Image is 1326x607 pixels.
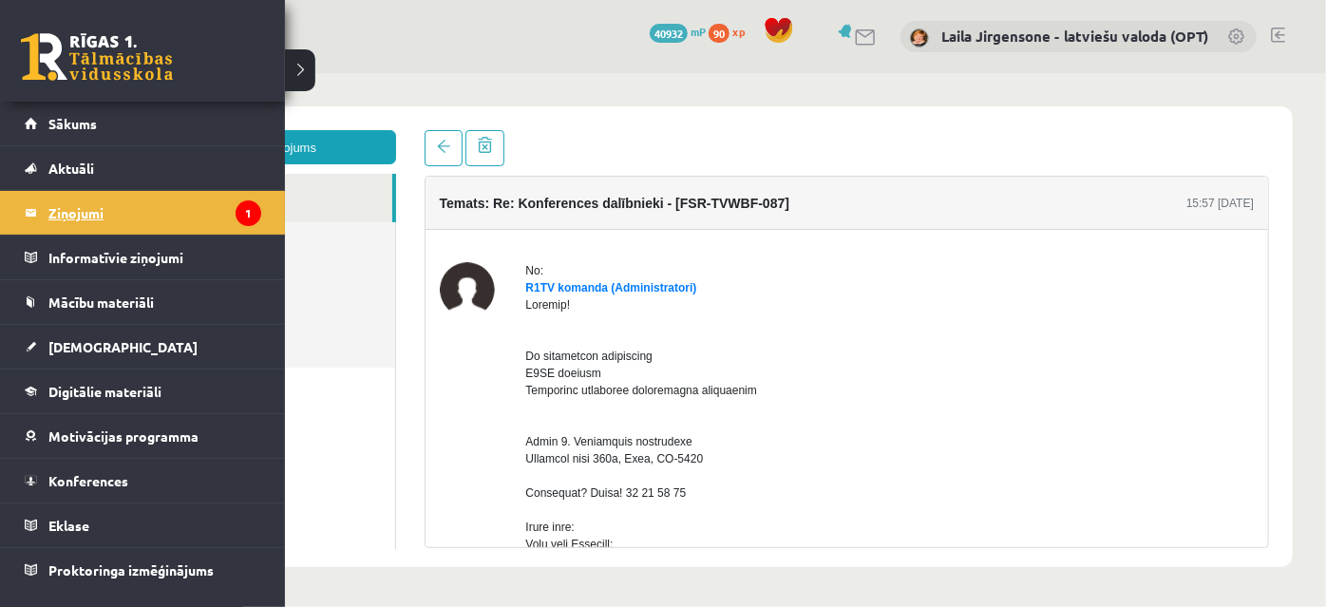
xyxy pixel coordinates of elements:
a: Jauns ziņojums [57,57,320,91]
span: Konferences [48,472,128,489]
a: Aktuāli [25,146,261,190]
span: Mācību materiāli [48,294,154,311]
span: Proktoringa izmēģinājums [48,561,214,579]
a: Administrācijas ziņas [57,149,319,198]
span: 40932 [650,24,688,43]
span: 90 [709,24,729,43]
a: Rīgas 1. Tālmācības vidusskola [21,33,173,81]
img: Laila Jirgensone - latviešu valoda (OPT) [910,28,929,47]
a: Digitālie materiāli [25,370,261,413]
span: Motivācijas programma [48,427,199,445]
a: Nosūtītie [57,198,319,246]
div: No: [450,189,1179,206]
legend: Ziņojumi [48,191,261,235]
a: Mācību materiāli [25,280,261,324]
a: Dzēstie [57,246,319,294]
span: mP [691,24,706,39]
span: [DEMOGRAPHIC_DATA] [48,338,198,355]
a: Laila Jirgensone - latviešu valoda (OPT) [941,27,1208,46]
a: Proktoringa izmēģinājums [25,548,261,592]
a: 90 xp [709,24,754,39]
span: Aktuāli [48,160,94,177]
a: [DEMOGRAPHIC_DATA] [25,325,261,369]
a: Sākums [25,102,261,145]
a: Motivācijas programma [25,414,261,458]
a: Eklase [25,503,261,547]
div: 15:57 [DATE] [1110,122,1178,139]
span: Eklase [48,517,89,534]
a: Ienākošie [57,101,316,149]
a: Informatīvie ziņojumi [25,236,261,279]
span: xp [732,24,745,39]
a: R1TV komanda (Administratori) [450,208,621,221]
span: Sākums [48,115,97,132]
i: 1 [236,200,261,226]
legend: Informatīvie ziņojumi [48,236,261,279]
span: Digitālie materiāli [48,383,161,400]
a: Ziņojumi1 [25,191,261,235]
img: R1TV komanda [364,189,419,244]
a: 40932 mP [650,24,706,39]
a: Konferences [25,459,261,503]
h4: Temats: Re: Konferences dalībnieki - [FSR-TVWBF-087] [364,123,713,138]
